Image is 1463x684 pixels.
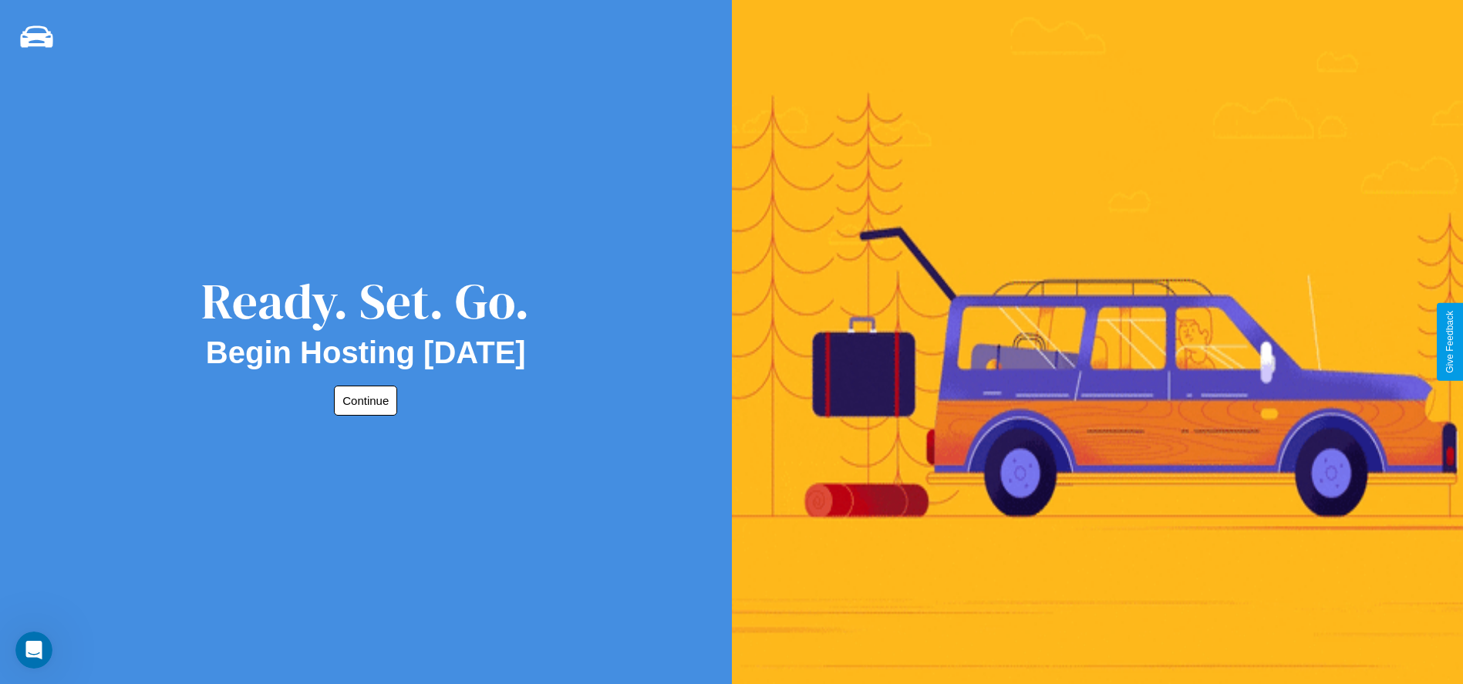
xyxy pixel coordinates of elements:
div: Give Feedback [1444,311,1455,373]
h2: Begin Hosting [DATE] [206,335,526,370]
button: Continue [334,386,397,416]
div: Ready. Set. Go. [201,267,530,335]
iframe: Intercom live chat [15,632,52,669]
